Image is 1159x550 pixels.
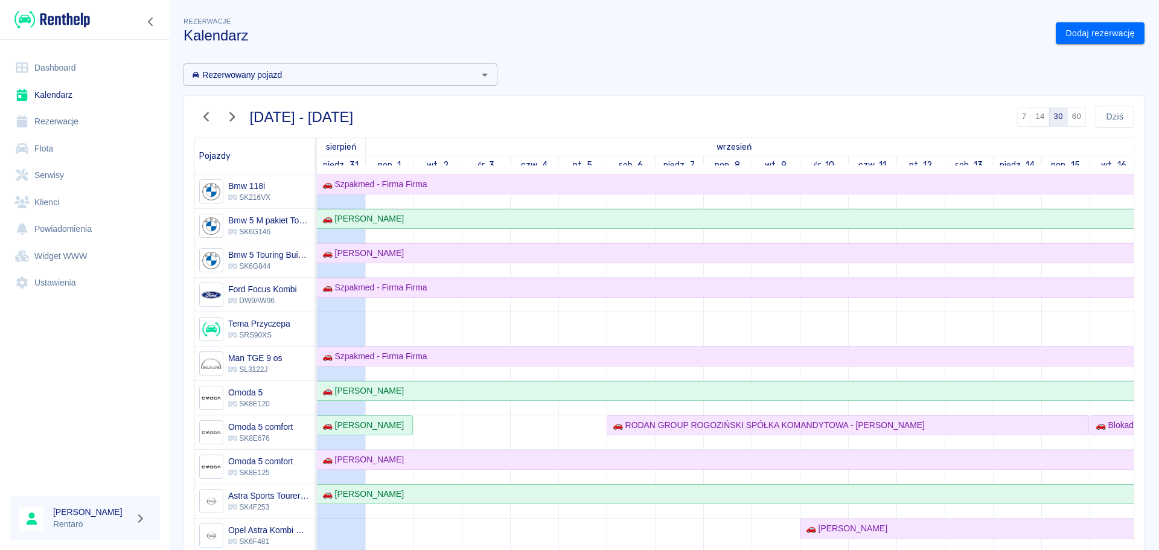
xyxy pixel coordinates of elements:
a: 12 września 2025 [906,156,936,174]
a: 15 września 2025 [1048,156,1083,174]
p: SK216VX [228,192,270,203]
div: 🚗 [PERSON_NAME] [318,453,404,466]
a: 8 września 2025 [712,156,743,174]
img: Image [201,354,221,374]
p: SRS90XS [228,330,290,341]
span: Pojazdy [199,151,231,161]
h6: [PERSON_NAME] [53,506,130,518]
p: SK8E676 [228,433,293,444]
a: 1 września 2025 [375,156,404,174]
p: DW9AW96 [228,295,297,306]
div: 🚗 Szpakmed - Firma Firma [318,281,427,294]
div: 🚗 [PERSON_NAME] [318,213,404,225]
h6: Omoda 5 [228,386,270,398]
img: Image [201,251,221,270]
p: SK6G844 [228,261,310,272]
button: 60 dni [1067,107,1086,127]
a: Dashboard [10,54,160,82]
h6: Ford Focus Kombi [228,283,297,295]
div: 🚗 Szpakmed - Firma Firma [318,350,427,363]
div: 🚗 [PERSON_NAME] [318,385,404,397]
a: Rezerwacje [10,108,160,135]
p: SK6G146 [228,226,310,237]
p: Rentaro [53,518,130,531]
a: Serwisy [10,162,160,189]
button: Zwiń nawigację [142,14,160,30]
img: Renthelp logo [14,10,90,30]
img: Image [201,457,221,477]
p: SK4F253 [228,502,310,513]
img: Image [201,319,221,339]
a: Ustawienia [10,269,160,296]
p: SK6F481 [228,536,310,547]
div: 🚗 [PERSON_NAME] [318,488,404,500]
a: Flota [10,135,160,162]
a: 9 września 2025 [762,156,790,174]
a: Dodaj rezerwację [1056,22,1145,45]
h6: Opel Astra Kombi Kobalt [228,524,310,536]
a: 31 sierpnia 2025 [320,156,362,174]
div: 🚗 [PERSON_NAME] [801,522,887,535]
div: 🚗 [PERSON_NAME] [318,247,404,260]
button: 7 dni [1017,107,1032,127]
button: 14 dni [1030,107,1049,127]
a: 1 września 2025 [714,138,755,156]
h6: Bmw 5 M pakiet Touring [228,214,310,226]
h6: Bmw 118i [228,180,270,192]
a: Klienci [10,189,160,216]
button: Dziś [1096,106,1134,128]
a: 5 września 2025 [570,156,596,174]
a: 16 września 2025 [1098,156,1129,174]
img: Image [201,216,221,236]
a: 2 września 2025 [424,156,452,174]
a: Renthelp logo [10,10,90,30]
img: Image [201,526,221,546]
img: Image [201,423,221,443]
div: 🚗 [PERSON_NAME] [318,419,404,432]
img: Image [201,285,221,305]
a: Kalendarz [10,82,160,109]
p: SK8E125 [228,467,293,478]
input: Wyszukaj i wybierz pojazdy... [187,67,474,82]
a: 13 września 2025 [952,156,986,174]
h6: Omoda 5 comfort [228,421,293,433]
p: SK8E120 [228,398,270,409]
a: 4 września 2025 [518,156,551,174]
a: Widget WWW [10,243,160,270]
div: 🚗 Szpakmed - Firma Firma [318,178,427,191]
a: 11 września 2025 [855,156,890,174]
button: 30 dni [1049,107,1068,127]
h6: Man TGE 9 os [228,352,282,364]
p: SL3122J [228,364,282,375]
a: 7 września 2025 [660,156,698,174]
span: Rezerwacje [184,18,231,25]
img: Image [201,388,221,408]
img: Image [201,182,221,202]
img: Image [201,491,221,511]
div: 🚗 RODAN GROUP ROGOZIŃSKI SPÓŁKA KOMANDYTOWA - [PERSON_NAME] [608,419,925,432]
h6: Bmw 5 Touring Buissnes [228,249,310,261]
h6: Omoda 5 comfort [228,455,293,467]
button: Otwórz [476,66,493,83]
a: 6 września 2025 [616,156,647,174]
a: 14 września 2025 [997,156,1038,174]
h3: Kalendarz [184,27,1046,44]
a: 31 sierpnia 2025 [323,138,359,156]
h3: [DATE] - [DATE] [250,109,354,126]
a: Powiadomienia [10,216,160,243]
h6: Tema Przyczepa [228,318,290,330]
h6: Astra Sports Tourer Vulcan [228,490,310,502]
a: 3 września 2025 [474,156,498,174]
a: 10 września 2025 [811,156,838,174]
